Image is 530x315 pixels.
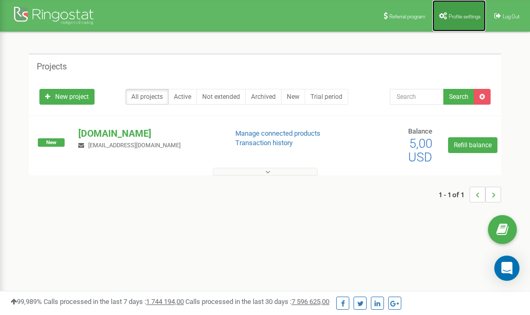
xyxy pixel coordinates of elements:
[196,89,246,105] a: Not extended
[185,298,329,306] span: Calls processed in the last 30 days :
[44,298,184,306] span: Calls processed in the last 7 days :
[408,127,432,135] span: Balance
[494,256,519,281] div: Open Intercom Messenger
[235,139,293,147] a: Transaction history
[37,62,67,72] h5: Projects
[389,14,425,19] span: Referral program
[245,89,282,105] a: Archived
[390,89,444,105] input: Search
[443,89,474,105] button: Search
[235,129,320,137] a: Manage connected products
[11,298,42,306] span: 99,989%
[88,142,181,149] span: [EMAIL_ADDRESS][DOMAIN_NAME]
[146,298,184,306] u: 1 744 194,00
[281,89,305,105] a: New
[408,136,432,165] span: 5,00 USD
[168,89,197,105] a: Active
[305,89,348,105] a: Trial period
[439,187,470,202] span: 1 - 1 of 1
[448,137,497,153] a: Refill balance
[38,138,65,147] span: New
[126,89,169,105] a: All projects
[439,176,501,213] nav: ...
[503,14,519,19] span: Log Out
[292,298,329,306] u: 7 596 625,00
[39,89,95,105] a: New project
[449,14,481,19] span: Profile settings
[78,127,218,140] p: [DOMAIN_NAME]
